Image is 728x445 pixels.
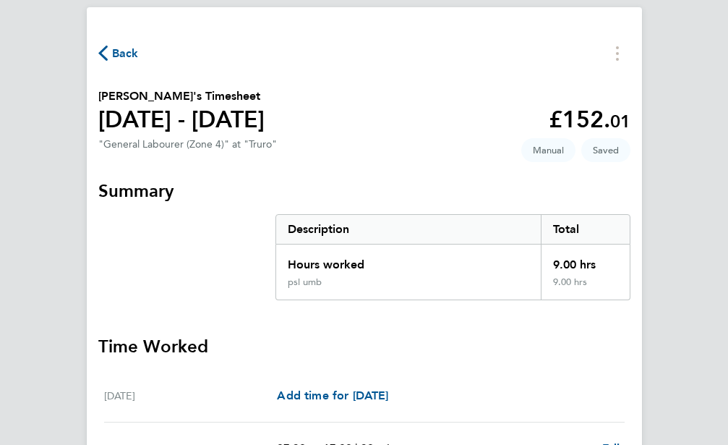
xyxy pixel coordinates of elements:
[276,245,541,276] div: Hours worked
[277,389,388,402] span: Add time for [DATE]
[541,276,629,300] div: 9.00 hrs
[581,138,630,162] span: This timesheet is Saved.
[549,106,630,133] app-decimal: £152.
[275,214,630,300] div: Summary
[104,387,278,404] div: [DATE]
[98,44,139,62] button: Back
[521,138,575,162] span: This timesheet was manually created.
[98,138,277,151] div: "General Labourer (Zone 4)" at "Truro"
[541,215,629,244] div: Total
[98,179,630,203] h3: Summary
[277,387,388,404] a: Add time for [DATE]
[541,245,629,276] div: 9.00 hrs
[98,88,265,105] h2: [PERSON_NAME]'s Timesheet
[604,42,630,64] button: Timesheets Menu
[98,105,265,134] h1: [DATE] - [DATE]
[276,215,541,244] div: Description
[610,111,630,132] span: 01
[112,45,139,62] span: Back
[98,335,630,358] h3: Time Worked
[288,276,322,288] div: psl umb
